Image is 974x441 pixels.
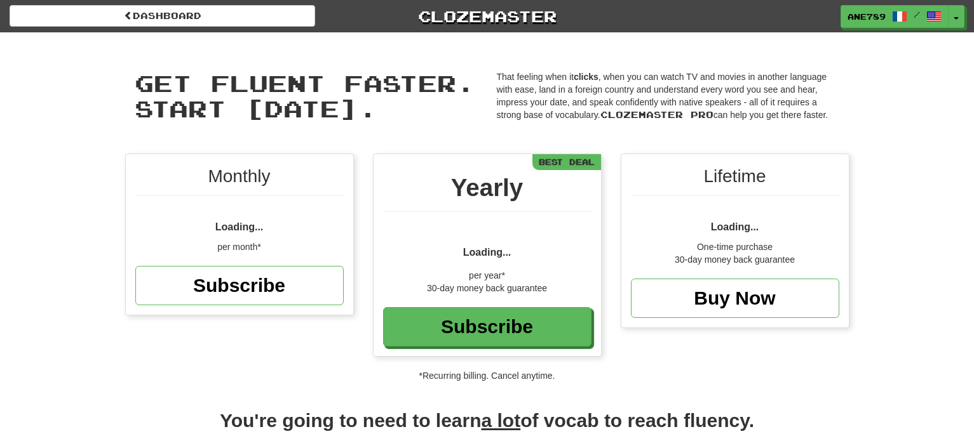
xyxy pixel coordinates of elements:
u: a lot [482,410,521,431]
div: One-time purchase [631,240,839,253]
span: Loading... [215,221,264,232]
span: / [914,10,920,19]
a: Subscribe [135,266,344,305]
span: Ane789 [848,11,886,22]
span: Get fluent faster. Start [DATE]. [135,69,475,122]
a: Clozemaster [334,5,640,27]
span: Loading... [711,221,759,232]
div: 30-day money back guarantee [383,282,592,294]
strong: clicks [574,72,599,82]
div: Yearly [383,170,592,212]
p: That feeling when it , when you can watch TV and movies in another language with ease, land in a ... [497,70,840,121]
a: Buy Now [631,279,839,318]
a: Subscribe [383,307,592,346]
div: per year* [383,269,592,282]
div: Best Deal [532,154,601,170]
div: 30-day money back guarantee [631,253,839,266]
div: Lifetime [631,164,839,196]
span: Loading... [463,247,511,258]
div: per month* [135,240,344,253]
span: Clozemaster Pro [600,109,714,120]
div: Monthly [135,164,344,196]
a: Ane789 / [841,5,949,28]
a: Dashboard [10,5,315,27]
